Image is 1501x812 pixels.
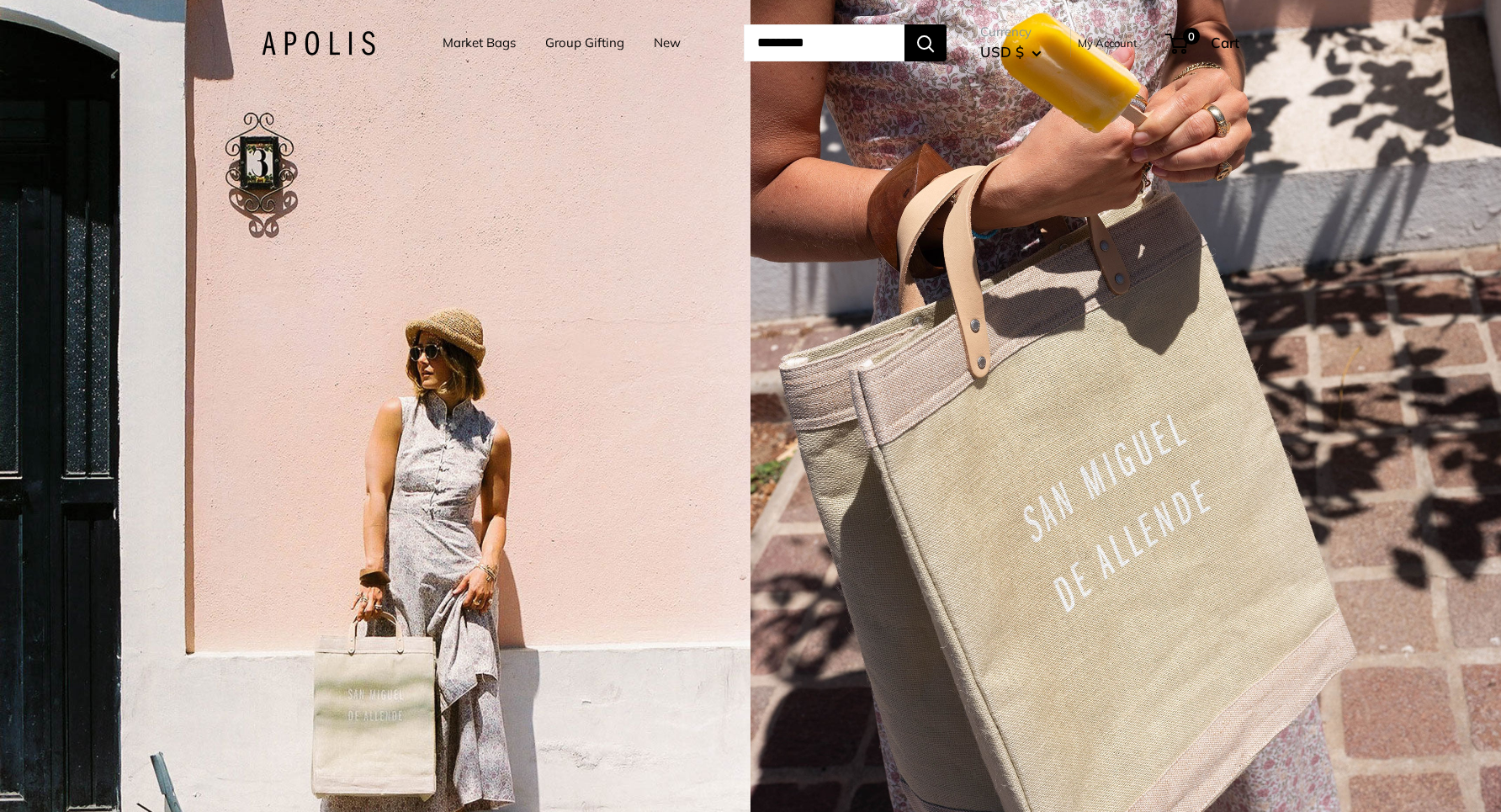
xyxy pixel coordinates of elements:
img: Apolis [262,31,375,56]
button: USD $ [980,39,1042,66]
a: New [654,31,681,55]
span: Currency [980,20,1042,44]
a: Market Bags [443,31,516,55]
a: My Account [1078,33,1138,53]
input: Search... [744,24,904,61]
button: Search [904,24,947,61]
a: Group Gifting [545,31,624,55]
span: USD $ [980,43,1024,61]
span: 0 [1183,28,1200,45]
span: Cart [1211,34,1239,51]
a: 0 Cart [1167,29,1239,56]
